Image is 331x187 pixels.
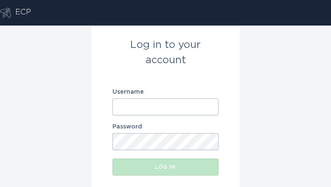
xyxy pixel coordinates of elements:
div: Log in [117,165,214,170]
button: Log in [112,159,219,176]
label: Password [112,124,219,130]
div: ECP [15,8,31,18]
label: Username [112,89,219,95]
div: Log in to your account [112,37,219,68]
